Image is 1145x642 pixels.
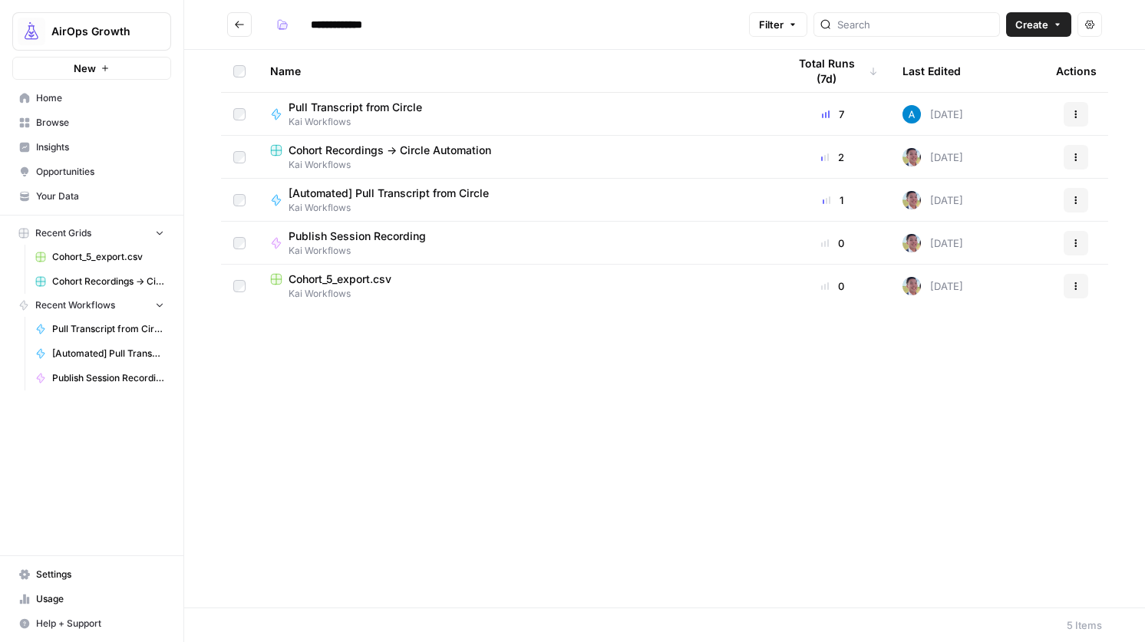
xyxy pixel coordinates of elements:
[18,18,45,45] img: AirOps Growth Logo
[12,562,171,587] a: Settings
[289,115,434,129] span: Kai Workflows
[1067,617,1102,633] div: 5 Items
[289,201,501,215] span: Kai Workflows
[36,617,164,630] span: Help + Support
[36,91,164,105] span: Home
[12,184,171,209] a: Your Data
[12,110,171,135] a: Browse
[902,191,921,209] img: 99f2gcj60tl1tjps57nny4cf0tt1
[902,148,963,166] div: [DATE]
[12,587,171,611] a: Usage
[12,86,171,110] a: Home
[270,287,763,301] span: Kai Workflows
[35,298,115,312] span: Recent Workflows
[12,57,171,80] button: New
[902,191,963,209] div: [DATE]
[787,50,878,92] div: Total Runs (7d)
[28,245,171,269] a: Cohort_5_export.csv
[52,250,164,264] span: Cohort_5_export.csv
[227,12,252,37] button: Go back
[902,277,921,295] img: 99f2gcj60tl1tjps57nny4cf0tt1
[902,105,921,123] img: o3cqybgnmipr355j8nz4zpq1mc6x
[289,229,426,244] span: Publish Session Recording
[289,244,438,258] span: Kai Workflows
[270,50,763,92] div: Name
[787,107,878,122] div: 7
[787,278,878,294] div: 0
[289,272,391,287] span: Cohort_5_export.csv
[12,135,171,160] a: Insights
[35,226,91,240] span: Recent Grids
[12,611,171,636] button: Help + Support
[759,17,784,32] span: Filter
[270,186,763,215] a: [Automated] Pull Transcript from CircleKai Workflows
[1056,50,1097,92] div: Actions
[837,17,993,32] input: Search
[28,269,171,294] a: Cohort Recordings -> Circle Automation
[52,371,164,385] span: Publish Session Recording
[902,105,963,123] div: [DATE]
[1015,17,1048,32] span: Create
[270,229,763,258] a: Publish Session RecordingKai Workflows
[74,61,96,76] span: New
[902,234,921,252] img: 99f2gcj60tl1tjps57nny4cf0tt1
[787,193,878,208] div: 1
[36,568,164,581] span: Settings
[902,277,963,295] div: [DATE]
[36,165,164,179] span: Opportunities
[36,189,164,203] span: Your Data
[749,12,807,37] button: Filter
[28,366,171,390] a: Publish Session Recording
[12,222,171,245] button: Recent Grids
[270,272,763,301] a: Cohort_5_export.csvKai Workflows
[289,100,422,115] span: Pull Transcript from Circle
[12,294,171,317] button: Recent Workflows
[270,143,763,172] a: Cohort Recordings -> Circle AutomationKai Workflows
[289,143,491,158] span: Cohort Recordings -> Circle Automation
[36,592,164,606] span: Usage
[36,116,164,130] span: Browse
[270,158,763,172] span: Kai Workflows
[12,160,171,184] a: Opportunities
[28,317,171,341] a: Pull Transcript from Circle
[270,100,763,129] a: Pull Transcript from CircleKai Workflows
[902,148,921,166] img: 99f2gcj60tl1tjps57nny4cf0tt1
[787,235,878,251] div: 0
[52,275,164,288] span: Cohort Recordings -> Circle Automation
[1006,12,1071,37] button: Create
[902,234,963,252] div: [DATE]
[51,24,144,39] span: AirOps Growth
[787,150,878,165] div: 2
[289,186,489,201] span: [Automated] Pull Transcript from Circle
[36,140,164,154] span: Insights
[28,341,171,366] a: [Automated] Pull Transcript from Circle
[52,322,164,336] span: Pull Transcript from Circle
[902,50,961,92] div: Last Edited
[12,12,171,51] button: Workspace: AirOps Growth
[52,347,164,361] span: [Automated] Pull Transcript from Circle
